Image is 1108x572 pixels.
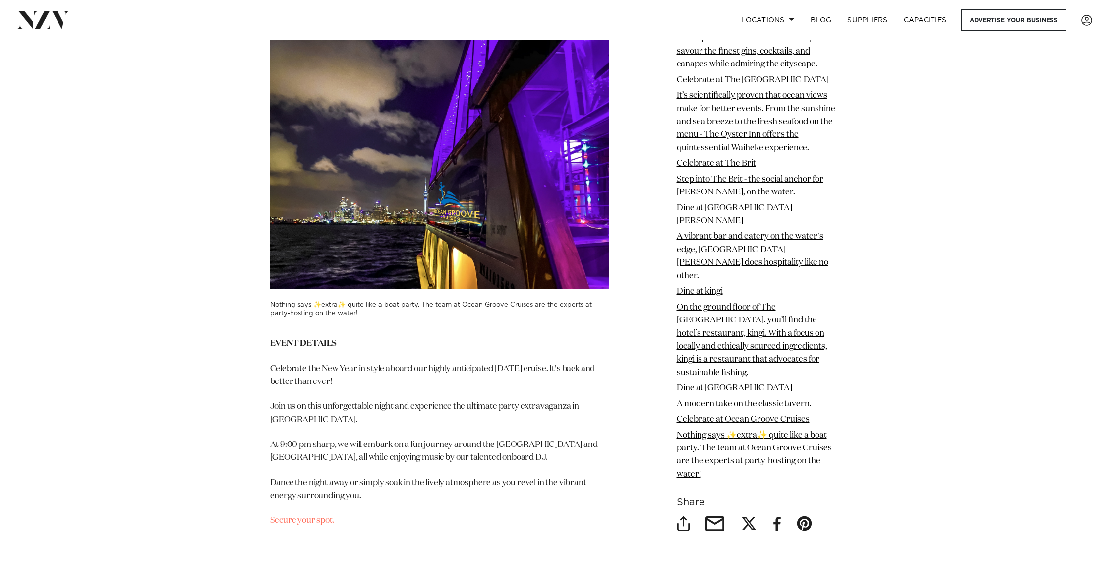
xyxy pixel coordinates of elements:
[270,400,609,427] p: Join us on this unforgettable night and experience the ultimate party extravaganza in [GEOGRAPHIC...
[961,9,1066,31] a: Advertise your business
[677,303,827,377] a: On the ground floor of The [GEOGRAPHIC_DATA], you’ll find the hotel’s restaurant, kingi. With a f...
[270,439,609,465] p: At 9:00 pm sharp, we will embark on a fun journey around the [GEOGRAPHIC_DATA] and [GEOGRAPHIC_DA...
[677,399,812,408] a: A modern take on the classic tavern.
[677,287,723,296] a: Dine at kingi
[677,415,810,424] a: Celebrate at Ocean Groove Cruises
[839,9,895,31] a: SUPPLIERS
[16,11,70,29] img: nzv-logo.png
[270,339,337,348] strong: EVENT DETAILS
[677,497,838,508] h6: Share
[677,75,829,84] a: Celebrate at The [GEOGRAPHIC_DATA]
[677,203,792,225] a: Dine at [GEOGRAPHIC_DATA][PERSON_NAME]
[677,91,835,152] a: It’s scientifically proven that ocean views make for better events. From the sunshine and sea bre...
[733,9,803,31] a: Locations
[677,384,792,392] a: Dine at [GEOGRAPHIC_DATA]
[270,477,609,503] p: Dance the night away or simply soak in the lively atmosphere as you revel in the vibrant energy s...
[677,7,836,68] a: Set on the 20th floor of Four Points by [PERSON_NAME], [PERSON_NAME] Rooftop Bar & Terrace is a r...
[677,232,828,280] a: A vibrant bar and eatery on the water's edge, [GEOGRAPHIC_DATA][PERSON_NAME] does hospitality lik...
[270,301,609,318] h3: Nothing says ✨extra✨ quite like a boat party. The team at Ocean Groove Cruises are the experts at...
[677,175,823,196] a: Step into The Brit - the social anchor for [PERSON_NAME], on the water.
[896,9,955,31] a: Capacities
[803,9,839,31] a: BLOG
[677,431,832,478] a: Nothing says ✨extra✨ quite like a boat party. The team at Ocean Groove Cruises are the experts at...
[677,159,756,168] a: Celebrate at The Brit
[270,516,335,525] a: Secure your spot.
[270,363,609,389] p: Celebrate the New Year in style aboard our highly anticipated [DATE] cruise. It's back and better...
